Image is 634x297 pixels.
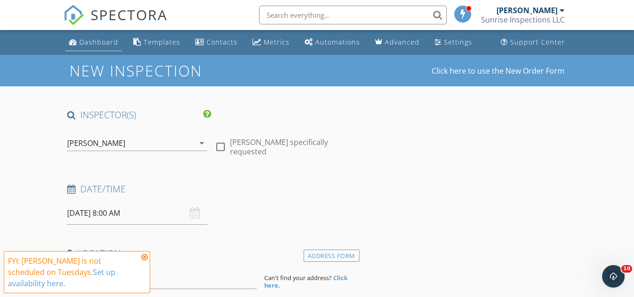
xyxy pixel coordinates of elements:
[67,247,355,259] h4: Location
[315,38,360,46] div: Automations
[249,34,293,51] a: Metrics
[497,34,569,51] a: Support Center
[67,139,125,147] div: [PERSON_NAME]
[230,137,355,156] label: [PERSON_NAME] specifically requested
[259,6,447,24] input: Search everything...
[63,13,168,32] a: SPECTORA
[304,250,359,262] div: Address Form
[264,274,332,282] span: Can't find your address?
[371,34,423,51] a: Advanced
[67,183,355,195] h4: Date/Time
[69,62,277,79] h1: New Inspection
[510,38,565,46] div: Support Center
[67,109,211,121] h4: INSPECTOR(S)
[432,67,565,75] a: Click here to use the New Order Form
[67,266,257,289] input: Address Search
[144,38,180,46] div: Templates
[301,34,364,51] a: Automations (Basic)
[444,38,472,46] div: Settings
[63,5,84,25] img: The Best Home Inspection Software - Spectora
[79,38,118,46] div: Dashboard
[91,5,168,24] span: SPECTORA
[602,265,625,288] iframe: Intercom live chat
[191,34,241,51] a: Contacts
[67,202,207,225] input: Select date
[264,38,290,46] div: Metrics
[65,34,122,51] a: Dashboard
[196,137,207,149] i: arrow_drop_down
[481,15,565,24] div: Sunrise Inspections LLC
[130,34,184,51] a: Templates
[264,274,348,289] strong: Click here.
[431,34,476,51] a: Settings
[621,265,632,273] span: 10
[385,38,420,46] div: Advanced
[497,6,558,15] div: [PERSON_NAME]
[8,255,138,289] div: FYI: [PERSON_NAME] is not scheduled on Tuesdays.
[206,38,237,46] div: Contacts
